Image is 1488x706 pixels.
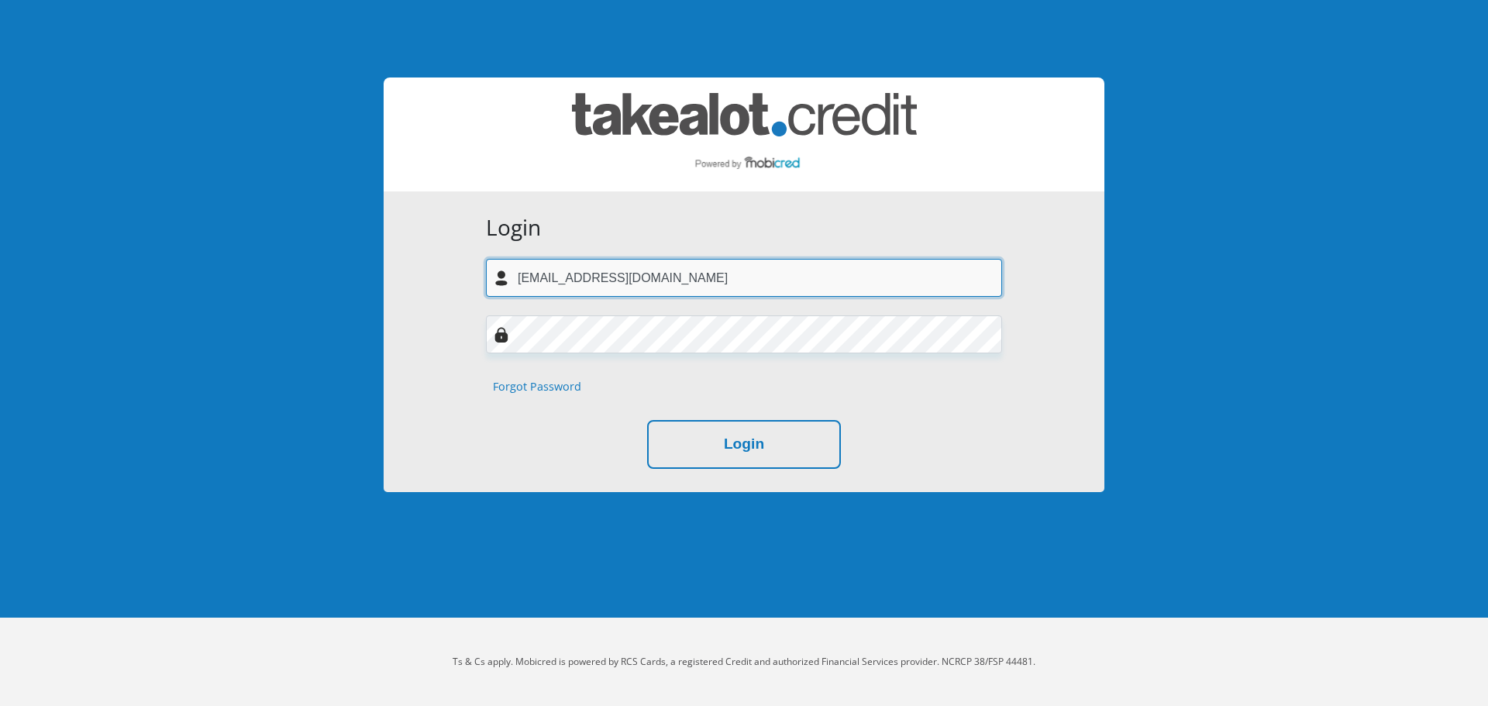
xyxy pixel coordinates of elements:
button: Login [647,420,841,469]
input: Username [486,259,1002,297]
img: user-icon image [494,270,509,286]
h3: Login [486,215,1002,241]
img: Image [494,327,509,343]
p: Ts & Cs apply. Mobicred is powered by RCS Cards, a registered Credit and authorized Financial Ser... [314,655,1174,669]
img: takealot_credit logo [572,93,917,176]
a: Forgot Password [493,378,581,395]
